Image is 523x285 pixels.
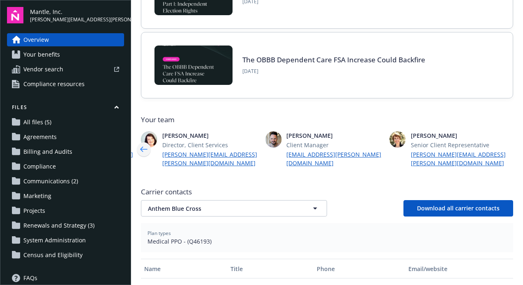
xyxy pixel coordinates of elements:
[23,189,51,203] span: Marketing
[313,259,405,278] button: Phone
[38,150,134,167] a: [PERSON_NAME][EMAIL_ADDRESS][PERSON_NAME][DOMAIN_NAME]
[23,116,51,129] span: All files (5)
[7,63,124,76] a: Vendor search
[154,46,233,85] img: BLOG-Card Image - Compliance - OBBB Dep Care FSA - 08-01-25.jpg
[137,143,150,156] a: Previous
[23,63,63,76] span: Vendor search
[141,131,157,148] img: photo
[147,237,507,246] span: Medical PPO - (Q46193)
[242,68,425,75] span: [DATE]
[147,230,507,237] span: Plan types
[7,145,124,158] a: Billing and Audits
[7,78,124,91] a: Compliance resources
[7,116,124,129] a: All files (5)
[7,219,124,232] a: Renewals and Strategy (3)
[30,7,124,23] button: Mantle, Inc.[PERSON_NAME][EMAIL_ADDRESS][PERSON_NAME][DOMAIN_NAME]
[141,187,513,197] span: Carrier contacts
[148,204,294,213] span: Anthem Blue Cross
[30,16,124,23] span: [PERSON_NAME][EMAIL_ADDRESS][PERSON_NAME][DOMAIN_NAME]
[141,115,513,125] span: Your team
[23,219,94,232] span: Renewals and Strategy (3)
[411,150,507,167] a: [PERSON_NAME][EMAIL_ADDRESS][PERSON_NAME][DOMAIN_NAME]
[7,130,124,144] a: Agreements
[141,200,327,217] button: Anthem Blue Cross
[38,131,134,140] span: [PERSON_NAME]
[7,104,124,114] button: Files
[417,204,500,212] span: Download all carrier contacts
[7,175,124,188] a: Communications (2)
[7,160,124,173] a: Compliance
[230,264,310,273] div: Title
[23,204,45,217] span: Projects
[7,7,23,23] img: navigator-logo.svg
[141,259,227,278] button: Name
[38,141,134,149] span: EVP
[7,249,124,262] a: Census and Eligibility
[405,259,513,278] button: Email/website
[162,141,258,149] span: Director, Client Services
[411,141,507,149] span: Senior Client Representative
[23,78,85,91] span: Compliance resources
[144,264,224,273] div: Name
[389,131,406,148] img: photo
[23,145,72,158] span: Billing and Audits
[23,48,60,61] span: Your benefits
[403,200,513,217] button: Download all carrier contacts
[23,271,37,285] span: FAQs
[242,55,425,64] a: The OBBB Dependent Care FSA Increase Could Backfire
[162,131,258,140] span: [PERSON_NAME]
[23,175,78,188] span: Communications (2)
[7,48,124,61] a: Your benefits
[23,160,56,173] span: Compliance
[227,259,313,278] button: Title
[30,7,124,16] span: Mantle, Inc.
[23,249,83,262] span: Census and Eligibility
[23,130,57,144] span: Agreements
[7,204,124,217] a: Projects
[317,264,402,273] div: Phone
[23,234,86,247] span: System Administration
[265,131,281,148] img: photo
[23,33,49,46] span: Overview
[7,234,124,247] a: System Administration
[411,131,507,140] span: [PERSON_NAME]
[286,150,382,167] a: [EMAIL_ADDRESS][PERSON_NAME][DOMAIN_NAME]
[7,33,124,46] a: Overview
[286,141,382,149] span: Client Manager
[408,264,510,273] div: Email/website
[286,131,382,140] span: [PERSON_NAME]
[162,150,258,167] a: [PERSON_NAME][EMAIL_ADDRESS][PERSON_NAME][DOMAIN_NAME]
[7,189,124,203] a: Marketing
[7,271,124,285] a: FAQs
